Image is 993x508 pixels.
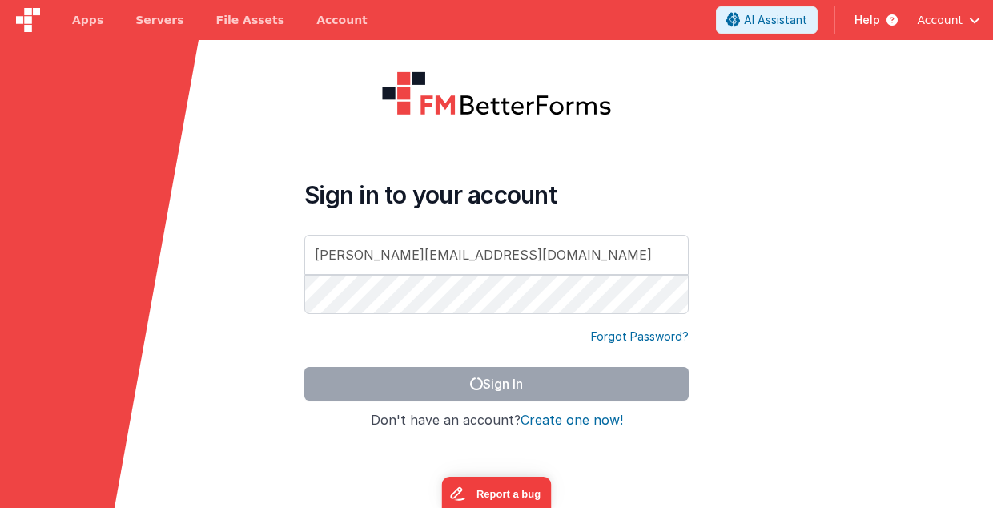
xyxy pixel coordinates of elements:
button: Sign In [304,367,689,401]
span: Apps [72,12,103,28]
button: Account [917,12,980,28]
button: AI Assistant [716,6,818,34]
button: Create one now! [521,413,623,428]
span: AI Assistant [744,12,807,28]
span: Help [854,12,880,28]
input: Email Address [304,235,689,275]
h4: Sign in to your account [304,180,689,209]
span: File Assets [216,12,285,28]
a: Forgot Password? [591,329,689,345]
span: Servers [135,12,183,28]
span: Account [917,12,963,28]
h4: Don't have an account? [304,413,689,428]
